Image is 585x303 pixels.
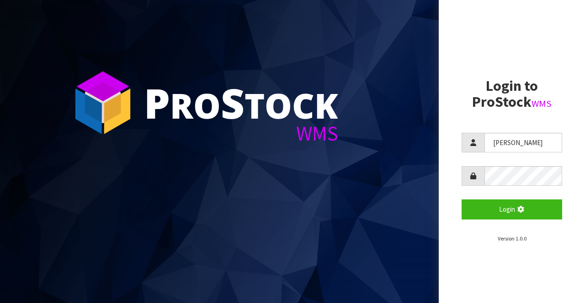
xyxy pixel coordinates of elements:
img: ProStock Cube [69,68,137,137]
button: Login [462,199,562,219]
div: ro tock [144,82,338,123]
div: WMS [144,123,338,144]
small: WMS [532,98,552,110]
small: Version 1.0.0 [498,235,526,242]
span: S [221,75,245,131]
span: P [144,75,170,131]
input: Username [484,133,562,152]
h2: Login to ProStock [462,78,562,110]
